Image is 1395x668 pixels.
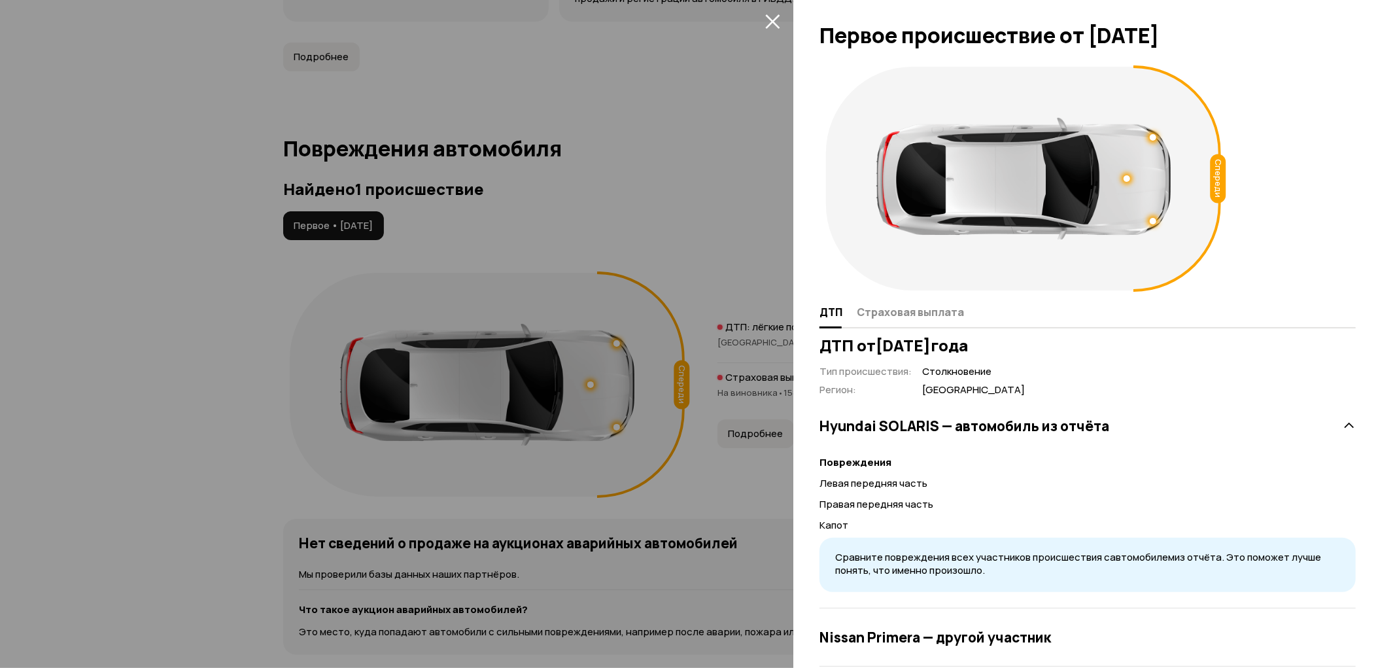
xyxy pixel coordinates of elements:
span: Сравните повреждения всех участников происшествия с автомобилем из отчёта. Это поможет лучше поня... [835,550,1321,578]
p: Правая передняя часть [819,497,1356,512]
h3: ДТП от [DATE] года [819,336,1356,355]
h3: Nissan Primera — другой участник [819,629,1051,646]
span: Тип происшествия : [819,364,912,378]
button: закрыть [762,10,783,31]
span: ДТП [819,306,842,319]
p: Левая передняя часть [819,476,1356,491]
h3: Hyundai SOLARIS — автомобиль из отчёта [819,417,1109,434]
span: Регион : [819,383,856,396]
span: [GEOGRAPHIC_DATA] [922,383,1025,397]
strong: Повреждения [819,455,891,469]
span: Страховая выплата [857,306,964,319]
p: Капот [819,518,1356,533]
span: Столкновение [922,365,1025,379]
div: Спереди [1211,154,1226,203]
